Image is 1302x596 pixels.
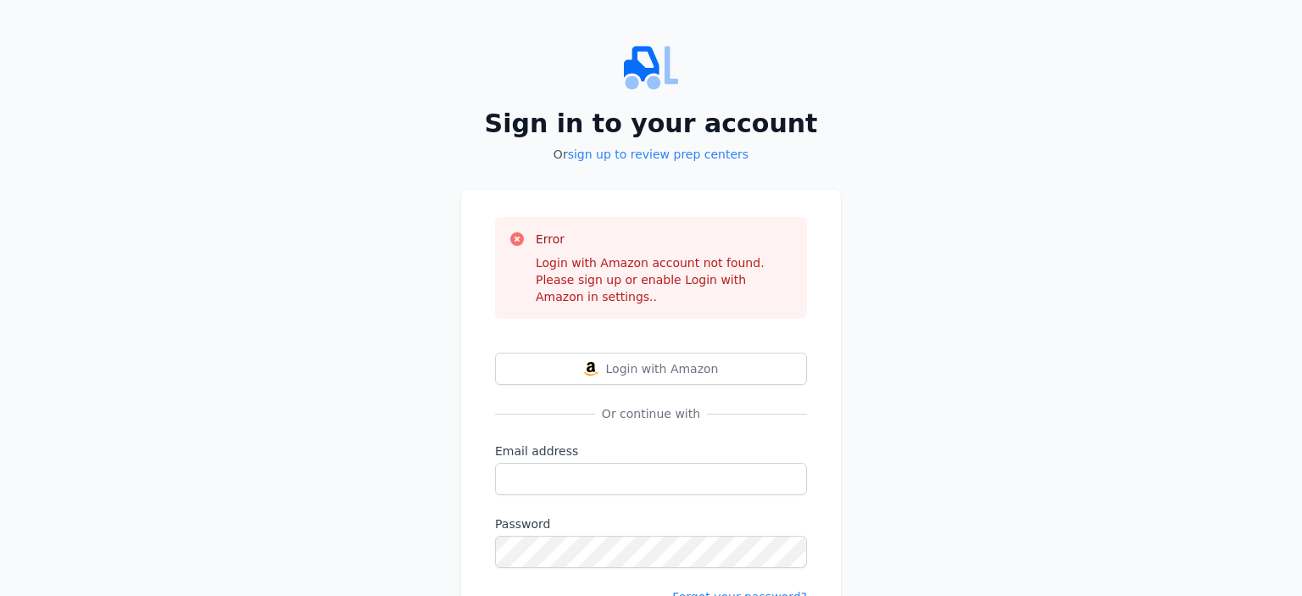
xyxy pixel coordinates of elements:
[568,148,748,161] a: sign up to review prep centers
[461,146,841,163] p: Or
[606,360,719,377] span: Login with Amazon
[595,405,707,422] span: Or continue with
[495,443,807,460] label: Email address
[495,515,807,532] label: Password
[584,362,598,376] img: Login with Amazon
[536,231,793,248] h3: Error
[495,353,807,385] button: Login with AmazonLogin with Amazon
[536,254,793,305] div: Login with Amazon account not found. Please sign up or enable Login with Amazon in settings..
[461,41,841,95] img: PrepCenter
[461,109,841,139] h2: Sign in to your account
